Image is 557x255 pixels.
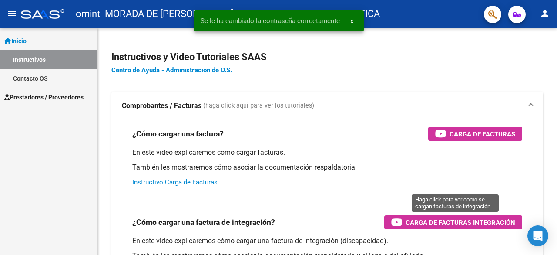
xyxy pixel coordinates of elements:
span: (haga click aquí para ver los tutoriales) [203,101,314,111]
span: x [350,17,353,25]
span: Carga de Facturas [450,129,515,139]
div: Open Intercom Messenger [527,225,548,246]
strong: Comprobantes / Facturas [122,101,201,111]
button: Carga de Facturas Integración [384,215,522,229]
button: Carga de Facturas [428,127,522,141]
span: - omint [69,4,100,24]
span: Inicio [4,36,27,46]
button: x [343,13,360,29]
span: - MORADA DE [PERSON_NAME] ASOCIACION CIVIL TERAPEUTICA [100,4,380,24]
mat-icon: menu [7,8,17,19]
span: Carga de Facturas Integración [406,217,515,228]
p: En este video explicaremos cómo cargar facturas. [132,148,522,157]
mat-expansion-panel-header: Comprobantes / Facturas (haga click aquí para ver los tutoriales) [111,92,543,120]
span: Se le ha cambiado la contraseña correctamente [201,17,340,25]
p: También les mostraremos cómo asociar la documentación respaldatoria. [132,163,522,172]
mat-icon: person [540,8,550,19]
a: Centro de Ayuda - Administración de O.S. [111,66,232,74]
h3: ¿Cómo cargar una factura? [132,128,224,140]
h2: Instructivos y Video Tutoriales SAAS [111,49,543,65]
a: Instructivo Carga de Facturas [132,178,218,186]
p: En este video explicaremos cómo cargar una factura de integración (discapacidad). [132,236,522,246]
h3: ¿Cómo cargar una factura de integración? [132,216,275,228]
span: Prestadores / Proveedores [4,92,84,102]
